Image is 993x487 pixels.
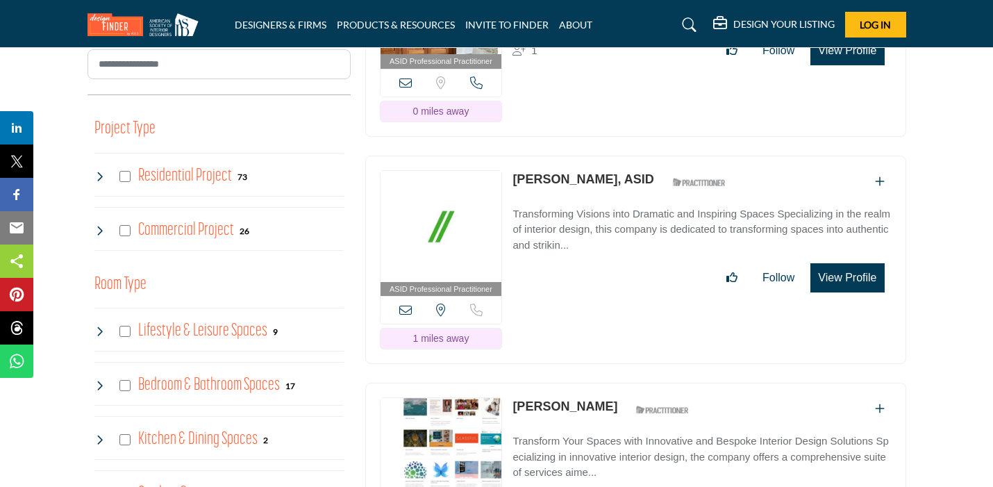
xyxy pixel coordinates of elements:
[412,333,469,344] span: 1 miles away
[412,106,469,117] span: 0 miles away
[87,49,351,79] input: Search Category
[87,13,206,36] img: Site Logo
[119,380,131,391] input: Select Bedroom & Bathroom Spaces checkbox
[512,172,653,186] a: [PERSON_NAME], ASID
[240,226,249,236] b: 26
[235,19,326,31] a: DESIGNERS & FIRMS
[713,17,835,33] div: DESIGN YOUR LISTING
[465,19,549,31] a: INVITE TO FINDER
[512,434,891,481] p: Transform Your Spaces with Innovative and Bespoke Interior Design Solutions Specializing in innov...
[390,283,492,295] span: ASID Professional Practitioner
[138,427,258,452] h4: Kitchen & Dining Spaces: Kitchen & Dining Spaces
[285,381,295,391] b: 17
[512,397,617,416] p: Linda Battalia
[512,399,617,413] a: [PERSON_NAME]
[237,172,247,182] b: 73
[669,14,706,36] a: Search
[733,18,835,31] h5: DESIGN YOUR LISTING
[138,218,234,242] h4: Commercial Project: Involve the design, construction, or renovation of spaces used for business p...
[240,224,249,237] div: 26 Results For Commercial Project
[512,425,891,481] a: Transform Your Spaces with Innovative and Bespoke Interior Design Solutions Specializing in innov...
[875,176,885,188] a: Add To List
[717,37,746,65] button: Like listing
[94,272,147,298] button: Room Type
[138,373,280,397] h4: Bedroom & Bathroom Spaces: Bedroom & Bathroom Spaces
[845,12,906,38] button: Log In
[381,171,502,282] img: Megan Hammaker, ASID
[337,19,455,31] a: PRODUCTS & RESOURCES
[263,436,268,445] b: 2
[273,325,278,338] div: 9 Results For Lifestyle & Leisure Spaces
[263,434,268,446] div: 2 Results For Kitchen & Dining Spaces
[390,56,492,67] span: ASID Professional Practitioner
[119,225,131,236] input: Select Commercial Project checkbox
[119,434,131,445] input: Select Kitchen & Dining Spaces checkbox
[94,116,156,142] button: Project Type
[512,42,537,59] div: Followers
[531,44,537,56] span: 1
[512,198,891,254] a: Transforming Visions into Dramatic and Inspiring Spaces Specializing in the realm of interior des...
[273,327,278,337] b: 9
[860,19,891,31] span: Log In
[667,174,730,191] img: ASID Qualified Practitioners Badge Icon
[559,19,592,31] a: ABOUT
[512,170,653,189] p: Megan Hammaker, ASID
[138,164,232,188] h4: Residential Project: Types of projects range from simple residential renovations to highly comple...
[512,206,891,254] p: Transforming Visions into Dramatic and Inspiring Spaces Specializing in the realm of interior des...
[138,319,267,343] h4: Lifestyle & Leisure Spaces: Lifestyle & Leisure Spaces
[875,403,885,415] a: Add To List
[237,170,247,183] div: 73 Results For Residential Project
[119,326,131,337] input: Select Lifestyle & Leisure Spaces checkbox
[119,171,131,182] input: Select Residential Project checkbox
[810,36,884,65] button: View Profile
[285,379,295,392] div: 17 Results For Bedroom & Bathroom Spaces
[810,263,884,292] button: View Profile
[631,401,693,418] img: ASID Qualified Practitioners Badge Icon
[753,37,803,65] button: Follow
[381,171,502,297] a: ASID Professional Practitioner
[717,264,746,292] button: Like listing
[753,264,803,292] button: Follow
